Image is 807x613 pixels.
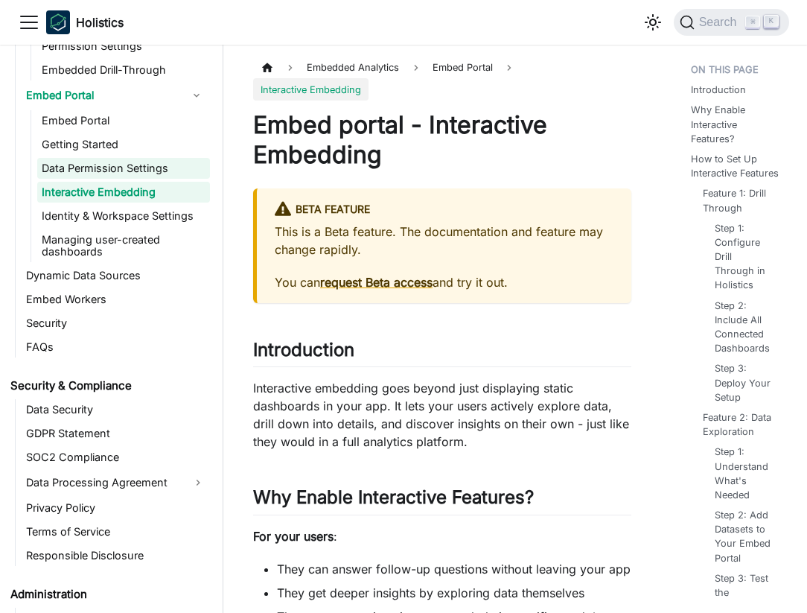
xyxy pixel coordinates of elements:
[433,62,493,73] span: Embed Portal
[320,275,433,290] a: request Beta access
[37,158,210,179] a: Data Permission Settings
[703,410,777,439] a: Feature 2: Data Exploration
[275,223,613,258] p: This is a Beta feature. The documentation and feature may change rapidly.
[22,471,210,495] a: Data Processing Agreement
[715,299,771,356] a: Step 2: Include All Connected Dashboards
[275,273,613,291] p: You can and try it out.
[695,16,746,29] span: Search
[253,339,631,367] h2: Introduction
[253,57,281,78] a: Home page
[6,584,210,605] a: Administration
[22,289,210,310] a: Embed Workers
[253,529,334,544] strong: For your users
[76,13,124,31] b: Holistics
[22,545,210,566] a: Responsible Disclosure
[277,584,631,602] li: They get deeper insights by exploring data themselves
[275,200,613,220] div: BETA FEATURE
[691,103,783,146] a: Why Enable Interactive Features?
[37,206,210,226] a: Identity & Workspace Settings
[18,11,40,34] button: Toggle navigation bar
[183,83,210,107] button: Collapse sidebar category 'Embed Portal'
[46,10,70,34] img: Holistics
[22,498,210,518] a: Privacy Policy
[22,265,210,286] a: Dynamic Data Sources
[22,313,210,334] a: Security
[745,16,760,29] kbd: ⌘
[299,57,406,78] span: Embedded Analytics
[253,486,631,515] h2: Why Enable Interactive Features?
[253,78,369,100] span: Interactive Embedding
[641,10,665,34] button: Switch between dark and light mode (currently light mode)
[37,60,210,80] a: Embedded Drill-Through
[425,57,500,78] a: Embed Portal
[253,110,631,170] h1: Embed portal - Interactive Embedding
[691,83,746,97] a: Introduction
[715,445,771,502] a: Step 1: Understand What's Needed
[37,229,210,262] a: Managing user-created dashboards
[22,423,210,444] a: GDPR Statement
[691,152,783,180] a: How to Set Up Interactive Features
[715,508,771,565] a: Step 2: Add Datasets to Your Embed Portal
[253,57,631,101] nav: Breadcrumbs
[37,182,210,203] a: Interactive Embedding
[253,527,631,545] p: :
[764,15,779,28] kbd: K
[37,134,210,155] a: Getting Started
[715,361,771,404] a: Step 3: Deploy Your Setup
[715,221,771,293] a: Step 1: Configure Drill Through in Holistics
[253,379,631,451] p: Interactive embedding goes beyond just displaying static dashboards in your app. It lets your use...
[22,447,210,468] a: SOC2 Compliance
[22,399,210,420] a: Data Security
[277,560,631,578] li: They can answer follow-up questions without leaving your app
[674,9,789,36] button: Search (Command+K)
[6,375,210,396] a: Security & Compliance
[37,36,210,57] a: Permission Settings
[703,186,777,215] a: Feature 1: Drill Through
[22,521,210,542] a: Terms of Service
[46,10,124,34] a: HolisticsHolistics
[22,337,210,358] a: FAQs
[37,110,210,131] a: Embed Portal
[22,83,183,107] a: Embed Portal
